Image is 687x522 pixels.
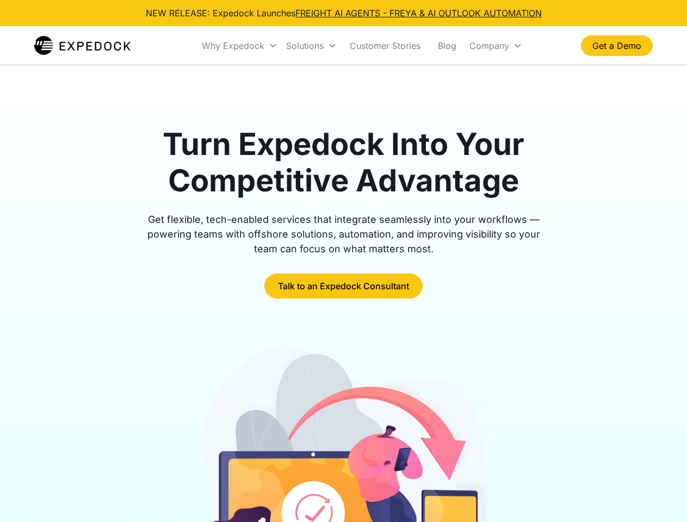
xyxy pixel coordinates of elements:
[341,27,429,64] a: Customer Stories
[34,35,131,57] a: home
[264,274,423,299] a: Talk to an Expedock Consultant
[633,470,687,522] iframe: Chat Widget
[469,40,509,51] div: Company
[135,212,553,256] div: Get flexible, tech-enabled services that integrate seamlessly into your workflows — powering team...
[286,40,324,51] div: Solutions
[135,126,553,199] h1: Turn Expedock Into Your Competitive Advantage
[34,35,131,57] img: Expedock Logo
[581,35,653,56] a: Get a Demo
[429,27,465,64] a: Blog
[465,27,527,64] div: Company
[197,27,282,64] div: Why Expedock
[202,40,264,51] div: Why Expedock
[282,27,341,64] div: Solutions
[295,8,542,18] a: FREIGHT AI AGENTS - FREYA & AI OUTLOOK AUTOMATION
[146,7,542,20] div: NEW RELEASE: Expedock Launches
